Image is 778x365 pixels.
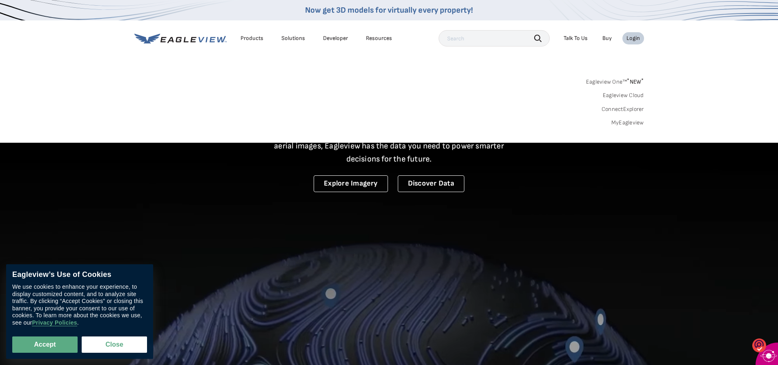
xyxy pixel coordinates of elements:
a: Buy [602,35,612,42]
a: Now get 3D models for virtually every property! [305,5,473,15]
a: Privacy Policies [32,319,77,326]
a: Eagleview One™*NEW* [586,76,644,85]
div: Talk To Us [564,35,588,42]
input: Search [439,30,550,46]
div: Login [626,35,640,42]
a: Explore Imagery [314,175,388,192]
button: Accept [12,336,78,353]
div: Products [241,35,263,42]
img: o1IwAAAABJRU5ErkJggg== [752,338,766,353]
p: A new era starts here. Built on more than 3.5 billion high-resolution aerial images, Eagleview ha... [264,126,514,166]
button: Close [82,336,147,353]
span: NEW [627,78,644,85]
div: Resources [366,35,392,42]
a: Eagleview Cloud [603,92,644,99]
div: We use cookies to enhance your experience, to display customized content, and to analyze site tra... [12,283,147,326]
a: ConnectExplorer [602,106,644,113]
a: Discover Data [398,175,464,192]
div: Solutions [281,35,305,42]
div: Eagleview’s Use of Cookies [12,270,147,279]
a: MyEagleview [611,119,644,126]
a: Developer [323,35,348,42]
